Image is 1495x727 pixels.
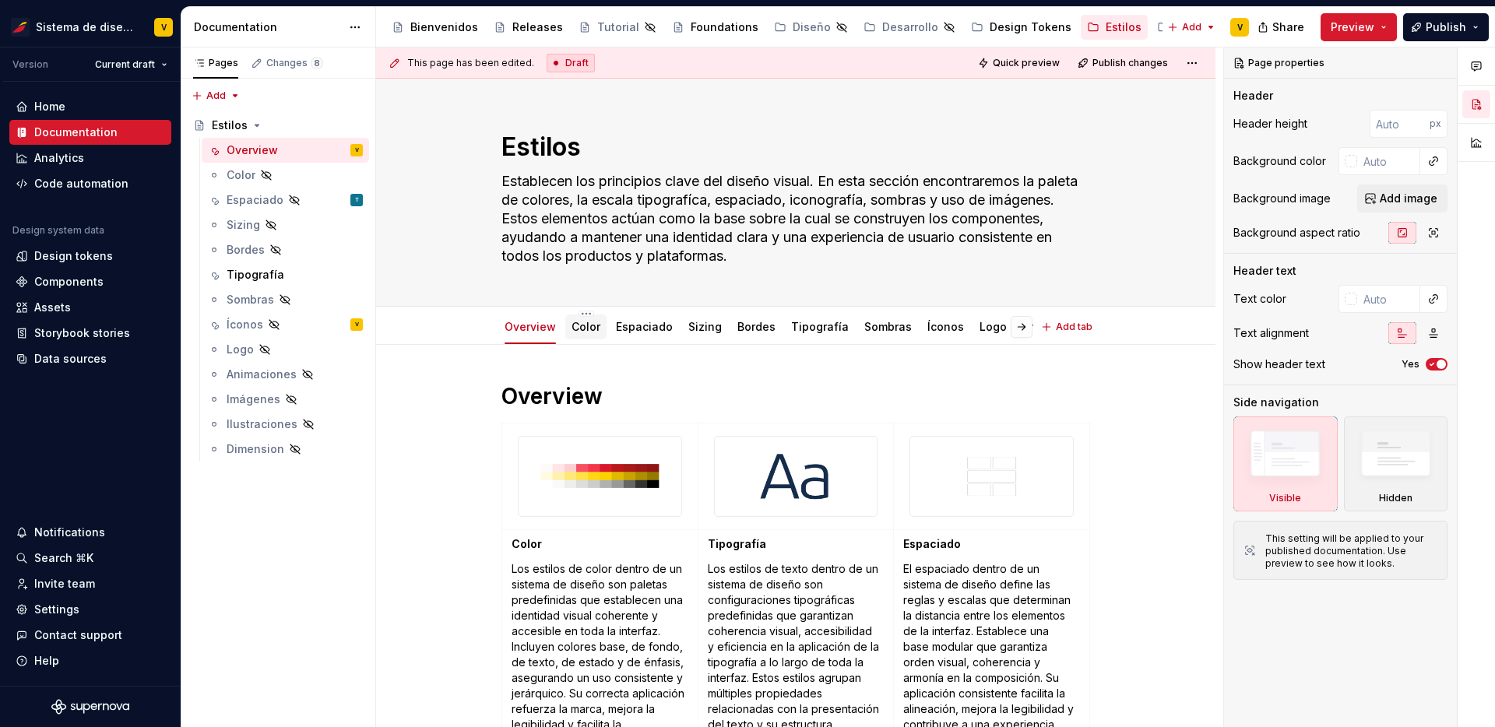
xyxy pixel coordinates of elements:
a: Dimension [202,437,369,462]
div: Header [1233,88,1273,104]
div: Home [34,99,65,114]
div: Bienvenidos [410,19,478,35]
div: Desarrollo [882,19,938,35]
div: Sistema de diseño Iberia [36,19,135,35]
a: Sizing [202,212,369,237]
a: Tutorial [572,15,663,40]
a: Color [202,163,369,188]
span: Share [1272,19,1304,35]
a: Tipografía [791,320,849,333]
a: Animaciones [202,362,369,387]
div: V [355,142,359,158]
a: Code automation [9,171,171,196]
a: Íconos [927,320,964,333]
div: Sombras [858,310,918,342]
a: OverviewV [202,138,369,163]
span: Preview [1331,19,1374,35]
strong: Espaciado [903,537,961,550]
a: Data sources [9,346,171,371]
a: Settings [9,597,171,622]
a: Components [9,269,171,294]
button: Sistema de diseño IberiaV [3,10,178,44]
input: Auto [1370,110,1430,138]
img: e41cf676-c507-4f05-87eb-f3ef34e43d5e.png [519,437,681,516]
button: Publish changes [1073,52,1175,74]
span: Quick preview [993,57,1060,69]
div: Visible [1269,492,1301,504]
button: Search ⌘K [9,546,171,571]
div: Animaciones [227,367,297,382]
span: Add image [1380,191,1437,206]
div: Header height [1233,116,1307,132]
div: Espaciado [227,192,283,208]
div: Releases [512,19,563,35]
div: Bordes [731,310,782,342]
div: Ilustraciones [227,416,297,432]
button: Share [1250,13,1314,41]
button: Add [187,85,245,107]
button: Publish [1403,13,1489,41]
div: Sizing [682,310,728,342]
a: Sombras [864,320,912,333]
h1: Overview [501,382,1090,410]
div: Analytics [34,150,84,166]
a: Tipografía [202,262,369,287]
a: Design Tokens [965,15,1078,40]
span: 8 [311,57,323,69]
button: Add [1163,16,1221,38]
a: Ilustraciones [202,412,369,437]
div: Search ⌘K [34,550,93,566]
div: Code automation [34,176,128,191]
span: Publish [1426,19,1466,35]
div: Imágenes [227,392,280,407]
a: Home [9,94,171,119]
div: Sombras [227,292,274,307]
a: Sombras [202,287,369,312]
strong: Tipografía [708,537,766,550]
span: Draft [565,57,589,69]
div: Estilos [212,118,248,133]
span: Current draft [95,58,155,71]
div: Background aspect ratio [1233,225,1360,241]
div: Design system data [12,224,104,237]
div: Hidden [1344,416,1448,511]
div: Color [565,310,607,342]
button: Preview [1321,13,1397,41]
div: Foundations [691,19,758,35]
div: Page tree [187,113,369,462]
div: Help [34,653,59,669]
div: Íconos [227,317,263,332]
div: Components [34,274,104,290]
a: Foundations [666,15,765,40]
div: Notifications [34,525,105,540]
div: Íconos [921,310,970,342]
button: Help [9,648,171,673]
div: Documentation [194,19,341,35]
div: Animaciones [1016,310,1099,342]
a: Analytics [9,146,171,170]
a: Espaciado [616,320,673,333]
div: V [1237,21,1243,33]
a: Bienvenidos [385,15,484,40]
div: Design tokens [34,248,113,264]
div: Logo [973,310,1013,342]
div: Color [227,167,255,183]
a: Color [572,320,600,333]
div: Tipografía [227,267,284,283]
a: Design tokens [9,244,171,269]
div: Background color [1233,153,1326,169]
button: Contact support [9,623,171,648]
strong: Color [512,537,542,550]
a: Estilos [1081,15,1148,40]
div: V [355,317,359,332]
a: Estilos [187,113,369,138]
div: Dimension [227,441,284,457]
input: Auto [1357,147,1420,175]
img: f660f89d-eac5-4a69-84e0-0436ad0235e3.png [910,437,1073,516]
svg: Supernova Logo [51,699,129,715]
button: Notifications [9,520,171,545]
button: Add tab [1036,316,1099,338]
div: V [161,21,167,33]
div: Storybook stories [34,325,130,341]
